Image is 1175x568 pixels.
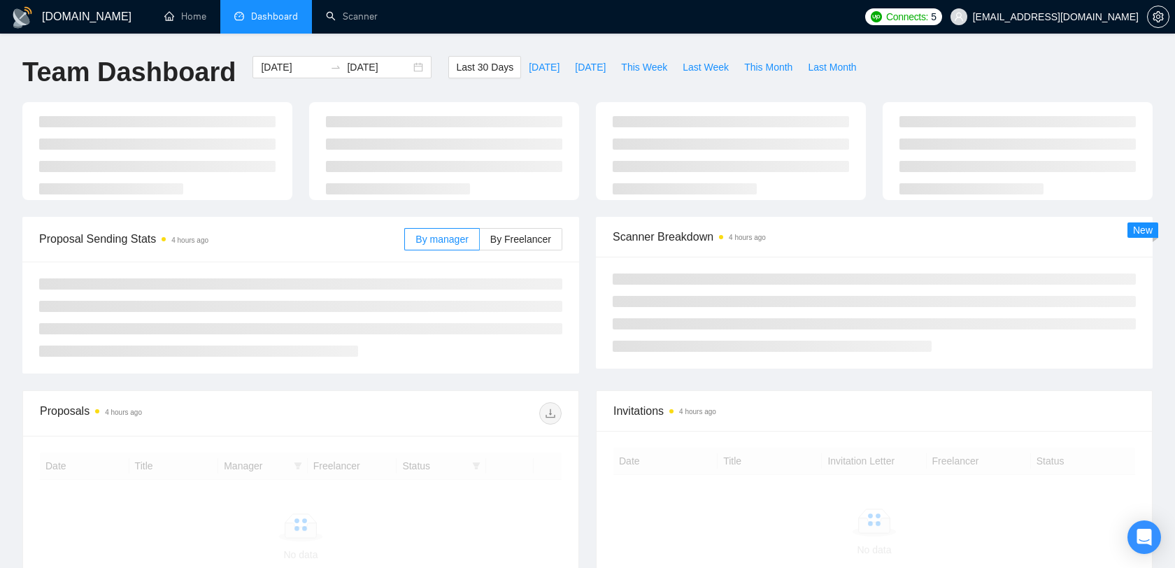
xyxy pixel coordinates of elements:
span: [DATE] [529,59,560,75]
img: upwork-logo.png [871,11,882,22]
span: New [1133,225,1153,236]
span: Connects: [886,9,928,24]
button: This Month [736,56,800,78]
span: Last Week [683,59,729,75]
div: Proposals [40,402,301,425]
button: Last Week [675,56,736,78]
button: [DATE] [567,56,613,78]
span: Invitations [613,402,1135,420]
a: searchScanner [326,10,378,22]
button: Last Month [800,56,864,78]
button: [DATE] [521,56,567,78]
span: to [330,62,341,73]
span: This Week [621,59,667,75]
time: 4 hours ago [729,234,766,241]
time: 4 hours ago [171,236,208,244]
button: Last 30 Days [448,56,521,78]
input: End date [347,59,411,75]
span: setting [1148,11,1169,22]
span: Last 30 Days [456,59,513,75]
span: Last Month [808,59,856,75]
span: user [954,12,964,22]
time: 4 hours ago [105,409,142,416]
span: By Freelancer [490,234,551,245]
span: [DATE] [575,59,606,75]
h1: Team Dashboard [22,56,236,89]
button: setting [1147,6,1169,28]
button: This Week [613,56,675,78]
time: 4 hours ago [679,408,716,416]
span: dashboard [234,11,244,21]
span: This Month [744,59,792,75]
span: swap-right [330,62,341,73]
span: Scanner Breakdown [613,228,1136,246]
a: homeHome [164,10,206,22]
span: Proposal Sending Stats [39,230,404,248]
div: Open Intercom Messenger [1127,520,1161,554]
span: By manager [415,234,468,245]
input: Start date [261,59,325,75]
span: 5 [931,9,937,24]
a: setting [1147,11,1169,22]
img: logo [11,6,34,29]
span: Dashboard [251,10,298,22]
